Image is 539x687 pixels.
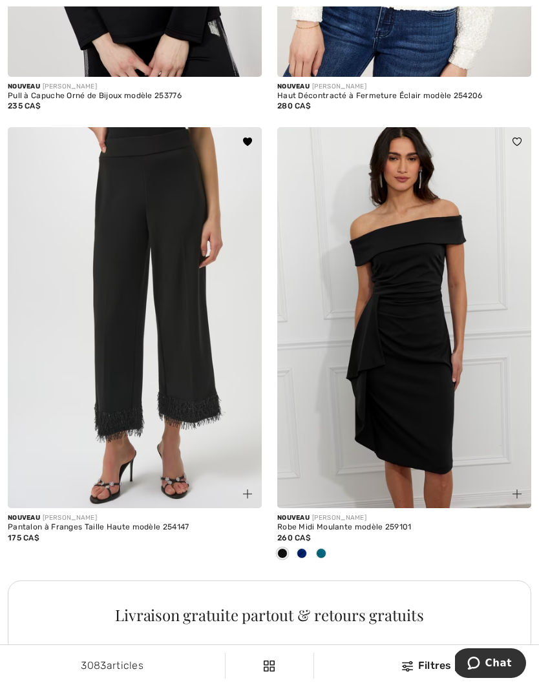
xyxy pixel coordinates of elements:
span: 235 CA$ [8,101,41,110]
img: Robe Midi Moulante modèle 259101. Noir [277,127,531,508]
span: 175 CA$ [8,533,39,542]
div: Pull à Capuche Orné de Bijoux modèle 253776 [8,92,262,101]
span: 280 CA$ [277,101,311,110]
span: 260 CA$ [277,533,311,542]
span: Nouveau [8,514,40,522]
span: Nouveau [277,83,310,90]
img: Filtres [264,661,275,672]
span: Nouveau [8,83,40,90]
div: [PERSON_NAME] [8,82,262,92]
div: Haut Décontracté à Fermeture Éclair modèle 254206 [277,92,531,101]
img: heart_black_full.svg [513,138,522,145]
img: Filtres [402,661,413,672]
img: heart_black.svg [243,138,252,145]
div: [PERSON_NAME] [8,513,262,523]
img: Pantalon à Franges Taille Haute modèle 254147. Noir [8,127,262,508]
span: Nouveau [277,514,310,522]
div: Royal [292,544,312,565]
iframe: Ouvre un widget dans lequel vous pouvez chatter avec l’un de nos agents [455,648,526,681]
div: Black [273,544,292,565]
div: Robe Midi Moulante modèle 259101 [277,523,531,532]
div: Livraison gratuite partout & retours gratuits [61,607,478,622]
img: plus_v2.svg [243,489,252,498]
div: Teal [312,544,331,565]
div: [PERSON_NAME] [277,513,531,523]
div: Pantalon à Franges Taille Haute modèle 254147 [8,523,262,532]
span: 3083 [81,659,106,672]
div: Filtres [322,658,531,673]
div: [PERSON_NAME] [277,82,531,92]
img: plus_v2.svg [513,489,522,498]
